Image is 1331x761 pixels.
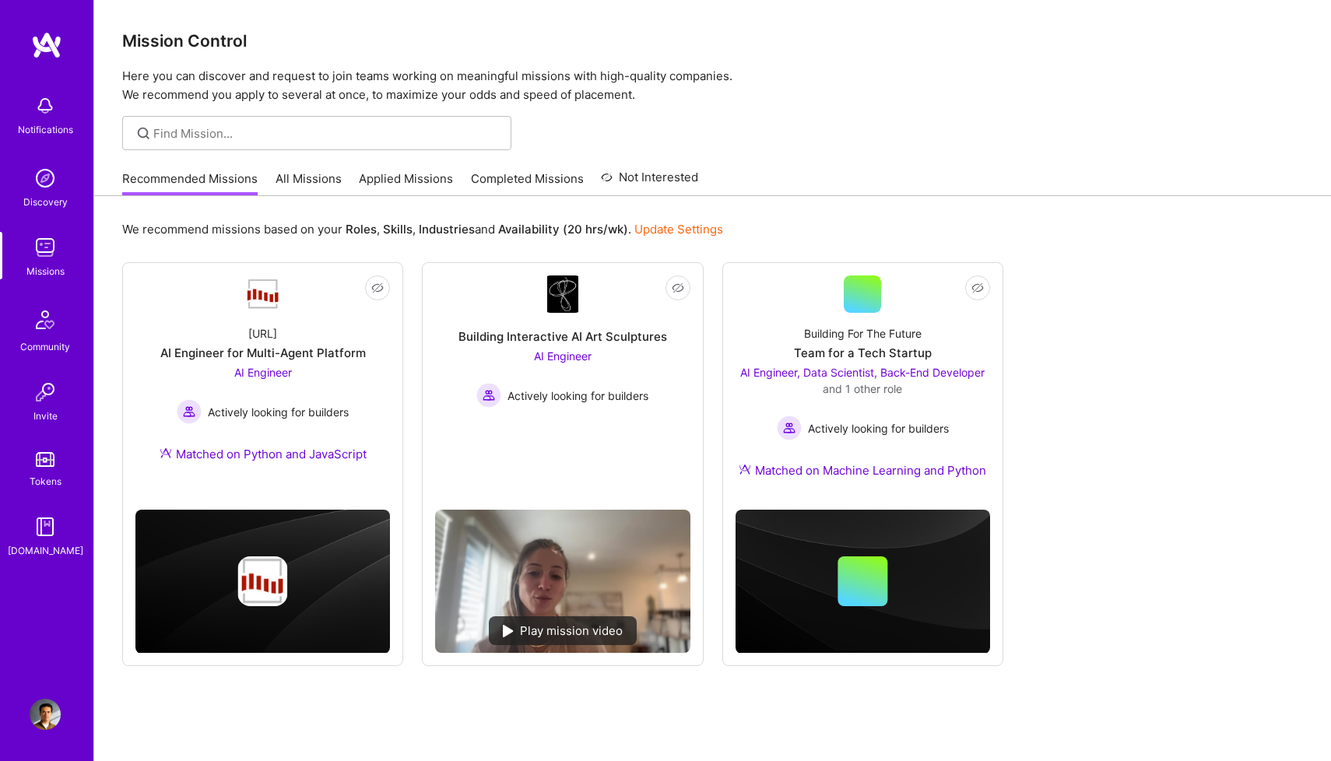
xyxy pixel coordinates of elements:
[371,282,384,294] i: icon EyeClosed
[808,420,949,437] span: Actively looking for builders
[634,222,723,237] a: Update Settings
[435,275,690,497] a: Company LogoBuilding Interactive AI Art SculpturesAI Engineer Actively looking for buildersActive...
[346,222,377,237] b: Roles
[498,222,628,237] b: Availability (20 hrs/wk)
[419,222,475,237] b: Industries
[244,278,282,310] img: Company Logo
[18,121,73,138] div: Notifications
[601,168,698,196] a: Not Interested
[823,382,902,395] span: and 1 other role
[672,282,684,294] i: icon EyeClosed
[26,699,65,730] a: User Avatar
[739,463,751,475] img: Ateam Purple Icon
[739,462,986,479] div: Matched on Machine Learning and Python
[122,31,1303,51] h3: Mission Control
[160,447,172,459] img: Ateam Purple Icon
[153,125,500,142] input: Find Mission...
[276,170,342,196] a: All Missions
[794,345,932,361] div: Team for a Tech Startup
[30,90,61,121] img: bell
[31,31,62,59] img: logo
[476,383,501,408] img: Actively looking for builders
[160,446,367,462] div: Matched on Python and JavaScript
[33,408,58,424] div: Invite
[8,542,83,559] div: [DOMAIN_NAME]
[248,325,277,342] div: [URL]
[804,325,922,342] div: Building For The Future
[740,366,985,379] span: AI Engineer, Data Scientist, Back-End Developer
[122,170,258,196] a: Recommended Missions
[26,263,65,279] div: Missions
[208,404,349,420] span: Actively looking for builders
[20,338,70,355] div: Community
[23,194,68,210] div: Discovery
[534,349,592,363] span: AI Engineer
[135,275,390,481] a: Company Logo[URL]AI Engineer for Multi-Agent PlatformAI Engineer Actively looking for buildersAct...
[736,275,990,497] a: Building For The FutureTeam for a Tech StartupAI Engineer, Data Scientist, Back-End Developer and...
[736,510,990,654] img: cover
[30,163,61,194] img: discovery
[36,452,54,467] img: tokens
[26,301,64,338] img: Community
[160,345,366,361] div: AI Engineer for Multi-Agent Platform
[30,473,61,489] div: Tokens
[489,616,637,645] div: Play mission video
[359,170,453,196] a: Applied Missions
[238,556,288,606] img: Company logo
[547,275,578,313] img: Company Logo
[135,124,153,142] i: icon SearchGrey
[177,399,202,424] img: Actively looking for builders
[503,625,514,637] img: play
[234,366,292,379] span: AI Engineer
[135,510,390,654] img: cover
[971,282,984,294] i: icon EyeClosed
[30,511,61,542] img: guide book
[458,328,667,345] div: Building Interactive AI Art Sculptures
[507,388,648,404] span: Actively looking for builders
[435,510,690,653] img: No Mission
[777,416,802,440] img: Actively looking for builders
[383,222,413,237] b: Skills
[471,170,584,196] a: Completed Missions
[30,699,61,730] img: User Avatar
[30,377,61,408] img: Invite
[122,67,1303,104] p: Here you can discover and request to join teams working on meaningful missions with high-quality ...
[30,232,61,263] img: teamwork
[122,221,723,237] p: We recommend missions based on your , , and .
